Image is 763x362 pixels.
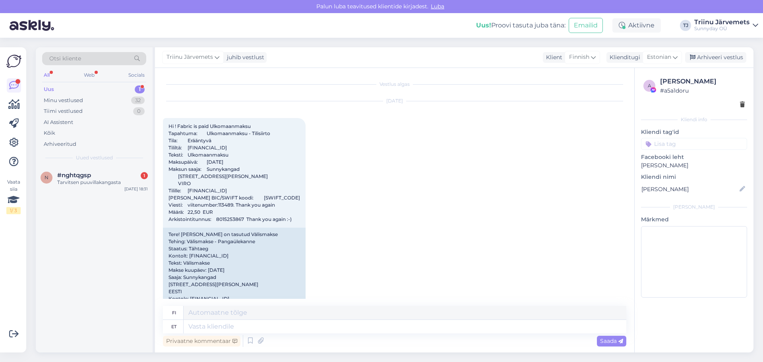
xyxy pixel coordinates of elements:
p: [PERSON_NAME] [641,161,747,170]
div: Tarvitsen puuvillakangasta [57,179,148,186]
div: Uus [44,85,54,93]
img: Askly Logo [6,54,21,69]
a: Triinu JärvemetsSunnyday OÜ [694,19,758,32]
div: Vaata siia [6,178,21,214]
span: Finnish [569,53,589,62]
div: Privaatne kommentaar [163,336,240,347]
div: Sunnyday OÜ [694,25,749,32]
span: a [648,83,651,89]
div: # a5a1doru [660,86,745,95]
div: Socials [127,70,146,80]
div: [DATE] 18:31 [124,186,148,192]
div: Proovi tasuta juba täna: [476,21,565,30]
p: Märkmed [641,215,747,224]
div: juhib vestlust [224,53,264,62]
div: Minu vestlused [44,97,83,105]
div: Arhiveeritud [44,140,76,148]
p: Facebooki leht [641,153,747,161]
div: [PERSON_NAME] [660,77,745,86]
input: Lisa tag [641,138,747,150]
div: 1 [135,85,145,93]
span: Otsi kliente [49,54,81,63]
span: n [45,174,48,180]
div: Vestlus algas [163,81,626,88]
p: Kliendi tag'id [641,128,747,136]
b: Uus! [476,21,491,29]
div: 32 [131,97,145,105]
span: Hi ! Fabric is paid Ulkomaanmaksu Tapahtuma: Ulkomaanmaksu - Tilisiirto Tila: Erääntyvä Tililtä: ... [168,123,300,222]
div: Web [82,70,96,80]
button: Emailid [569,18,603,33]
span: Saada [600,337,623,345]
div: TJ [680,20,691,31]
div: [DATE] [163,97,626,105]
span: Uued vestlused [76,154,113,161]
div: 1 / 3 [6,207,21,214]
span: Triinu Järvemets [167,53,213,62]
div: All [42,70,51,80]
span: Luba [428,3,447,10]
div: Kõik [44,129,55,137]
div: Klienditugi [606,53,640,62]
div: fi [172,306,176,319]
div: Tere! [PERSON_NAME] on tasutud Välismakse Tehing: Välismakse - Pangaülekanne Staatus: Tähtaeg Kon... [163,228,306,334]
div: AI Assistent [44,118,73,126]
div: Tiimi vestlused [44,107,83,115]
div: [PERSON_NAME] [641,203,747,211]
input: Lisa nimi [641,185,738,194]
span: Estonian [647,53,671,62]
div: Aktiivne [612,18,661,33]
div: Arhiveeri vestlus [685,52,746,63]
div: et [171,320,176,333]
div: Klient [543,53,562,62]
div: 0 [133,107,145,115]
div: Kliendi info [641,116,747,123]
span: #nghtqgsp [57,172,91,179]
div: Triinu Järvemets [694,19,749,25]
p: Kliendi nimi [641,173,747,181]
div: 1 [141,172,148,179]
